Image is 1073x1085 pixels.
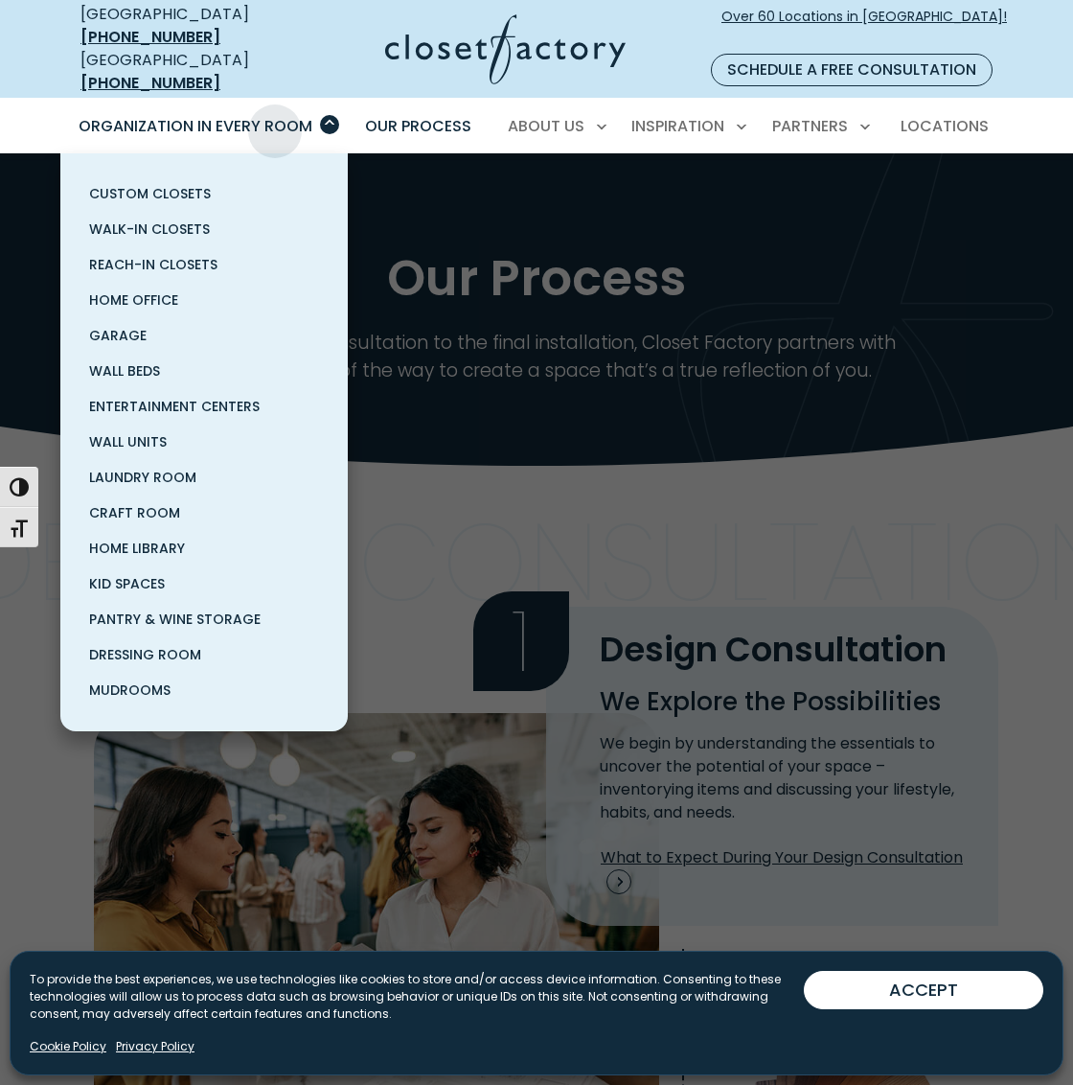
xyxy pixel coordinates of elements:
[508,115,584,137] span: About Us
[89,397,260,416] span: Entertainment Centers
[116,1038,194,1055] a: Privacy Policy
[631,115,724,137] span: Inspiration
[89,610,261,629] span: Pantry & Wine Storage
[65,100,1008,153] nav: Primary Menu
[80,3,289,49] div: [GEOGRAPHIC_DATA]
[89,468,196,487] span: Laundry Room
[79,115,312,137] span: Organization in Every Room
[89,432,167,451] span: Wall Units
[30,1038,106,1055] a: Cookie Policy
[89,326,147,345] span: Garage
[80,26,220,48] a: [PHONE_NUMBER]
[901,115,989,137] span: Locations
[89,503,180,522] span: Craft Room
[30,971,804,1023] p: To provide the best experiences, we use technologies like cookies to store and/or access device i...
[89,681,171,700] span: Mudrooms
[89,539,185,558] span: Home Library
[80,72,220,94] a: [PHONE_NUMBER]
[80,49,289,95] div: [GEOGRAPHIC_DATA]
[89,645,201,664] span: Dressing Room
[60,153,348,731] ul: Organization in Every Room submenu
[89,255,217,274] span: Reach-In Closets
[89,219,210,239] span: Walk-In Closets
[365,115,471,137] span: Our Process
[89,290,178,310] span: Home Office
[721,7,1007,47] span: Over 60 Locations in [GEOGRAPHIC_DATA]!
[89,574,165,593] span: Kid Spaces
[89,184,211,203] span: Custom Closets
[772,115,848,137] span: Partners
[385,14,626,84] img: Closet Factory Logo
[804,971,1043,1009] button: ACCEPT
[711,54,993,86] a: Schedule a Free Consultation
[89,361,160,381] span: Wall Beds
